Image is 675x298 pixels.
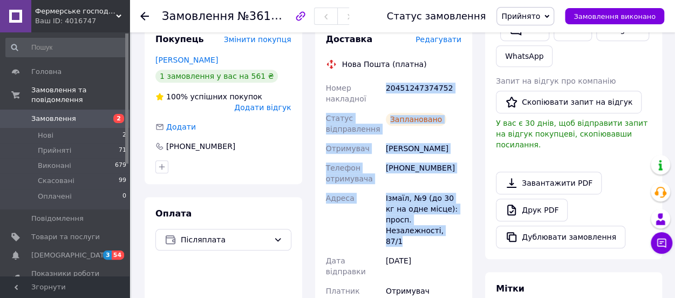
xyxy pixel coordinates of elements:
a: WhatsApp [496,45,553,67]
div: [DATE] [384,251,463,281]
button: Чат з покупцем [651,232,672,254]
a: [PERSON_NAME] [155,56,218,64]
span: Післяплата [181,234,269,246]
span: Дата відправки [326,256,366,276]
button: Замовлення виконано [565,8,664,24]
span: 71 [119,146,126,155]
span: Замовлення та повідомлення [31,85,129,105]
span: Статус відправлення [326,114,380,133]
a: Друк PDF [496,199,568,221]
span: У вас є 30 днів, щоб відправити запит на відгук покупцеві, скопіювавши посилання. [496,119,647,149]
div: успішних покупок [155,91,262,102]
span: Замовлення [162,10,234,23]
div: Заплановано [386,113,447,126]
div: Нова Пошта (платна) [339,59,429,70]
div: Ізмаїл, №9 (до 30 кг на одне місце): просп. Незалежності, 87/1 [384,188,463,251]
span: 2 [122,131,126,140]
span: Прийняті [38,146,71,155]
span: Доставка [326,34,373,44]
span: Отримувач [326,144,370,153]
button: Дублювати замовлення [496,226,625,248]
span: №361638865 [237,9,314,23]
span: Товари та послуги [31,232,100,242]
span: Мітки [496,283,524,294]
span: Телефон отримувача [326,164,373,183]
span: Оплачені [38,192,72,201]
div: Ваш ID: 4016747 [35,16,129,26]
span: Платник [326,287,360,295]
span: 0 [122,192,126,201]
span: Запит на відгук про компанію [496,77,616,85]
a: Завантажити PDF [496,172,602,194]
span: Замовлення [31,114,76,124]
span: 99 [119,176,126,186]
span: Змінити покупця [224,35,291,44]
span: 2 [113,114,124,123]
span: Номер накладної [326,84,366,103]
span: Скасовані [38,176,74,186]
input: Пошук [5,38,127,57]
span: Додати відгук [234,103,291,112]
span: Редагувати [415,35,461,44]
span: [DEMOGRAPHIC_DATA] [31,250,111,260]
span: Адреса [326,194,354,202]
span: Оплата [155,208,192,219]
span: Нові [38,131,53,140]
span: Виконані [38,161,71,171]
span: Прийнято [501,12,540,21]
span: Показники роботи компанії [31,269,100,288]
span: 54 [112,250,124,260]
div: Повернутися назад [140,11,149,22]
span: Замовлення виконано [574,12,656,21]
div: [PERSON_NAME] [384,139,463,158]
span: Покупець [155,34,204,44]
span: Головна [31,67,62,77]
span: Повідомлення [31,214,84,223]
span: 679 [115,161,126,171]
button: Скопіювати запит на відгук [496,91,642,113]
div: [PHONE_NUMBER] [165,141,236,152]
div: Статус замовлення [387,11,486,22]
div: 1 замовлення у вас на 561 ₴ [155,70,278,83]
span: Додати [166,123,196,131]
div: 20451247374752 [384,78,463,109]
span: Фермерське господарство Елітне плюс [35,6,116,16]
span: 100% [166,92,188,101]
span: 3 [103,250,112,260]
div: [PHONE_NUMBER] [384,158,463,188]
